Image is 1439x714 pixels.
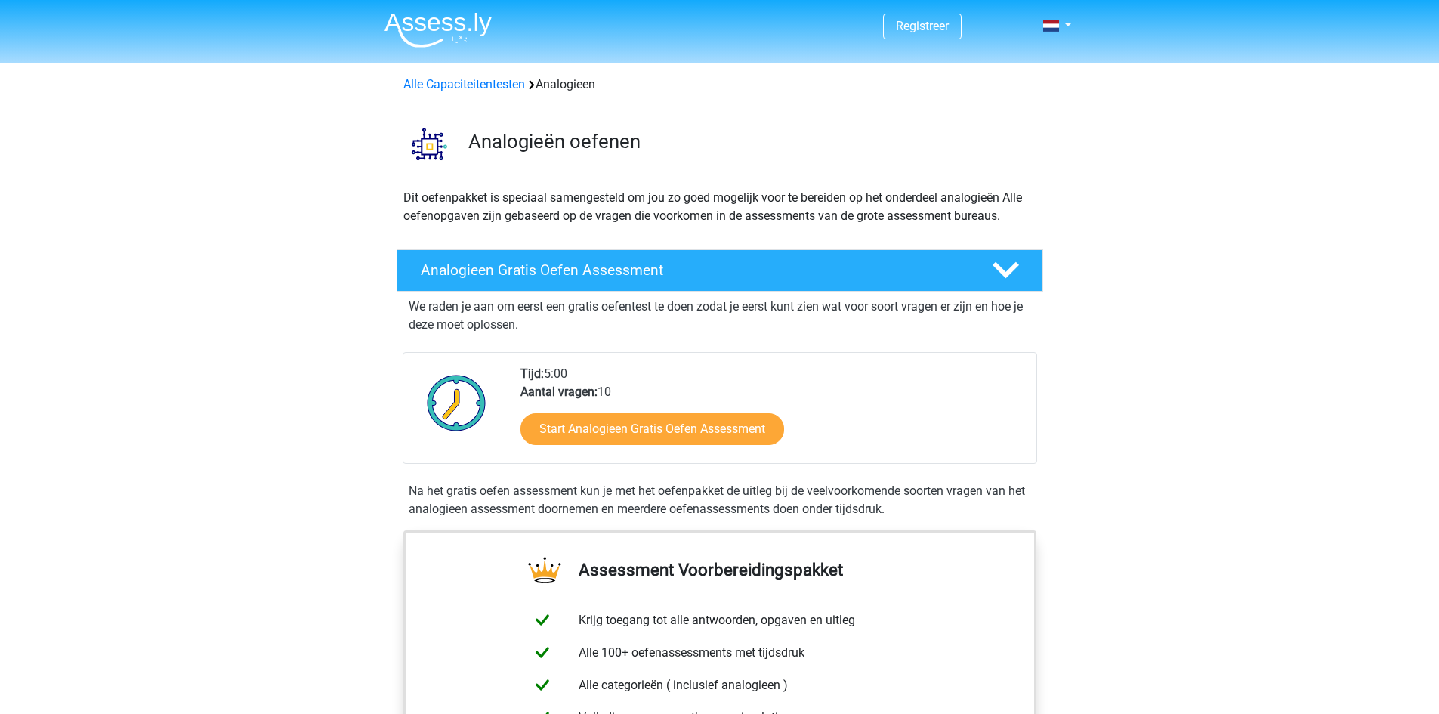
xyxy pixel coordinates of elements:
[403,482,1037,518] div: Na het gratis oefen assessment kun je met het oefenpakket de uitleg bij de veelvoorkomende soorte...
[409,298,1031,334] p: We raden je aan om eerst een gratis oefentest te doen zodat je eerst kunt zien wat voor soort vra...
[421,261,968,279] h4: Analogieen Gratis Oefen Assessment
[384,12,492,48] img: Assessly
[509,365,1036,463] div: 5:00 10
[896,19,949,33] a: Registreer
[397,76,1042,94] div: Analogieen
[468,130,1031,153] h3: Analogieën oefenen
[520,366,544,381] b: Tijd:
[397,112,462,176] img: analogieen
[520,413,784,445] a: Start Analogieen Gratis Oefen Assessment
[418,365,495,440] img: Klok
[403,189,1036,225] p: Dit oefenpakket is speciaal samengesteld om jou zo goed mogelijk voor te bereiden op het onderdee...
[403,77,525,91] a: Alle Capaciteitentesten
[391,249,1049,292] a: Analogieen Gratis Oefen Assessment
[520,385,598,399] b: Aantal vragen:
